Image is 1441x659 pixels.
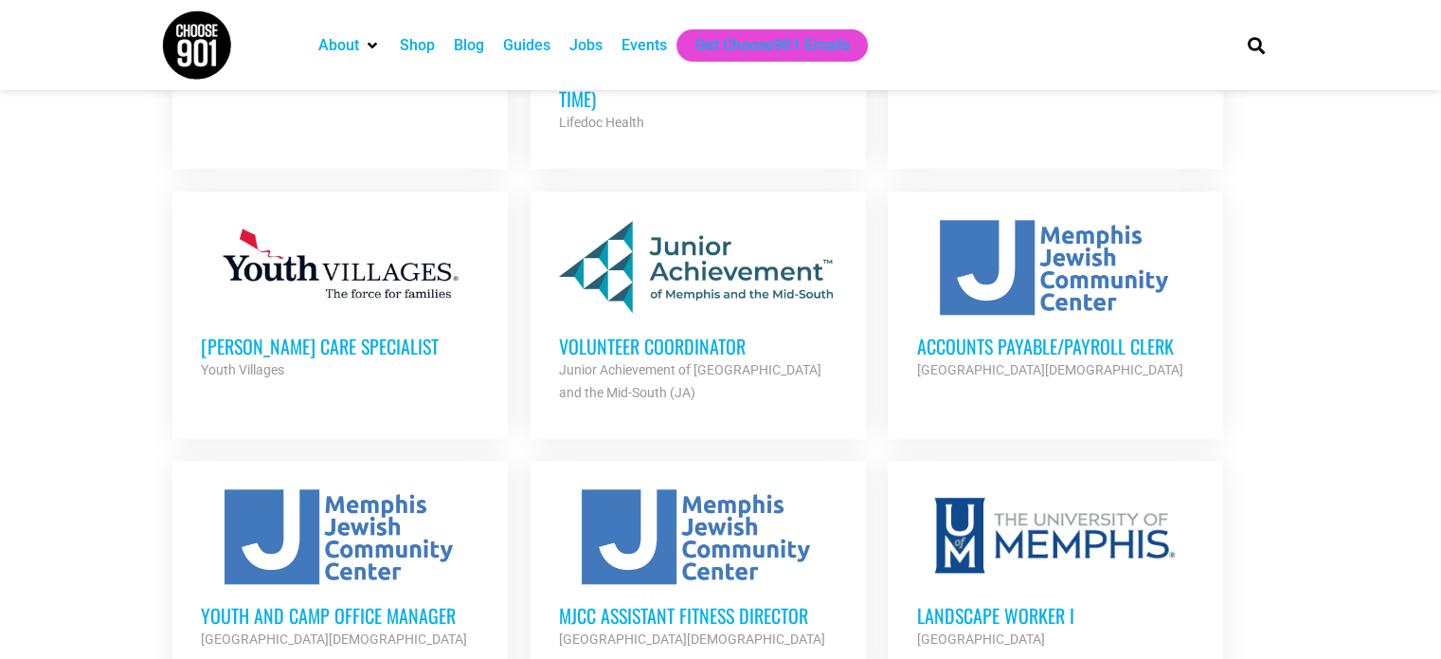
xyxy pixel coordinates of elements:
[318,34,359,57] a: About
[400,34,435,57] a: Shop
[621,34,667,57] a: Events
[559,362,821,400] strong: Junior Achievement of [GEOGRAPHIC_DATA] and the Mid-South (JA)
[916,632,1044,647] strong: [GEOGRAPHIC_DATA]
[569,34,603,57] a: Jobs
[503,34,550,57] a: Guides
[916,362,1182,377] strong: [GEOGRAPHIC_DATA][DEMOGRAPHIC_DATA]
[559,603,838,628] h3: MJCC Assistant Fitness Director
[201,632,467,647] strong: [GEOGRAPHIC_DATA][DEMOGRAPHIC_DATA]
[201,362,284,377] strong: Youth Villages
[695,34,849,57] a: Get Choose901 Emails
[916,603,1195,628] h3: Landscape Worker I
[531,192,866,432] a: Volunteer Coordinator Junior Achievement of [GEOGRAPHIC_DATA] and the Mid-South (JA)
[201,334,479,358] h3: [PERSON_NAME] Care Specialist
[172,192,508,410] a: [PERSON_NAME] Care Specialist Youth Villages
[201,603,479,628] h3: Youth and Camp Office Manager
[454,34,484,57] a: Blog
[888,192,1223,410] a: Accounts Payable/Payroll Clerk [GEOGRAPHIC_DATA][DEMOGRAPHIC_DATA]
[559,632,825,647] strong: [GEOGRAPHIC_DATA][DEMOGRAPHIC_DATA]
[309,29,1215,62] nav: Main nav
[559,334,838,358] h3: Volunteer Coordinator
[916,334,1195,358] h3: Accounts Payable/Payroll Clerk
[1240,29,1271,61] div: Search
[309,29,390,62] div: About
[559,115,644,130] strong: Lifedoc Health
